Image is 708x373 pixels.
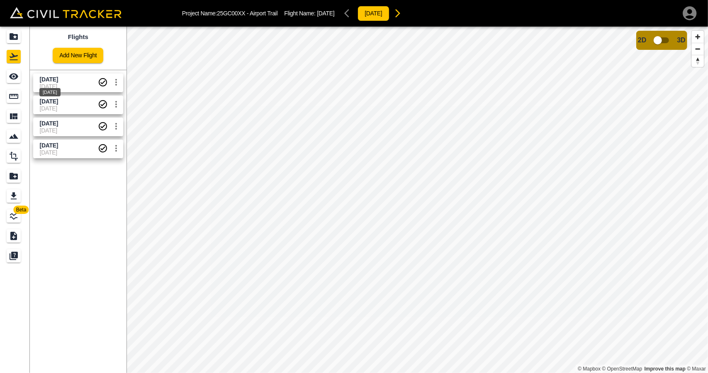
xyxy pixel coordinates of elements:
[687,366,706,372] a: Maxar
[578,366,601,372] a: Mapbox
[317,10,334,17] span: [DATE]
[127,27,708,373] canvas: Map
[692,43,704,55] button: Zoom out
[692,55,704,67] button: Reset bearing to north
[358,6,389,21] button: [DATE]
[677,37,686,44] span: 3D
[692,31,704,43] button: Zoom in
[602,366,642,372] a: OpenStreetMap
[10,7,122,19] img: Civil Tracker
[39,88,61,96] div: [DATE]
[638,37,646,44] span: 2D
[284,10,334,17] p: Flight Name:
[182,10,278,17] p: Project Name: 25GC00XX - Airport Trail
[645,366,686,372] a: Map feedback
